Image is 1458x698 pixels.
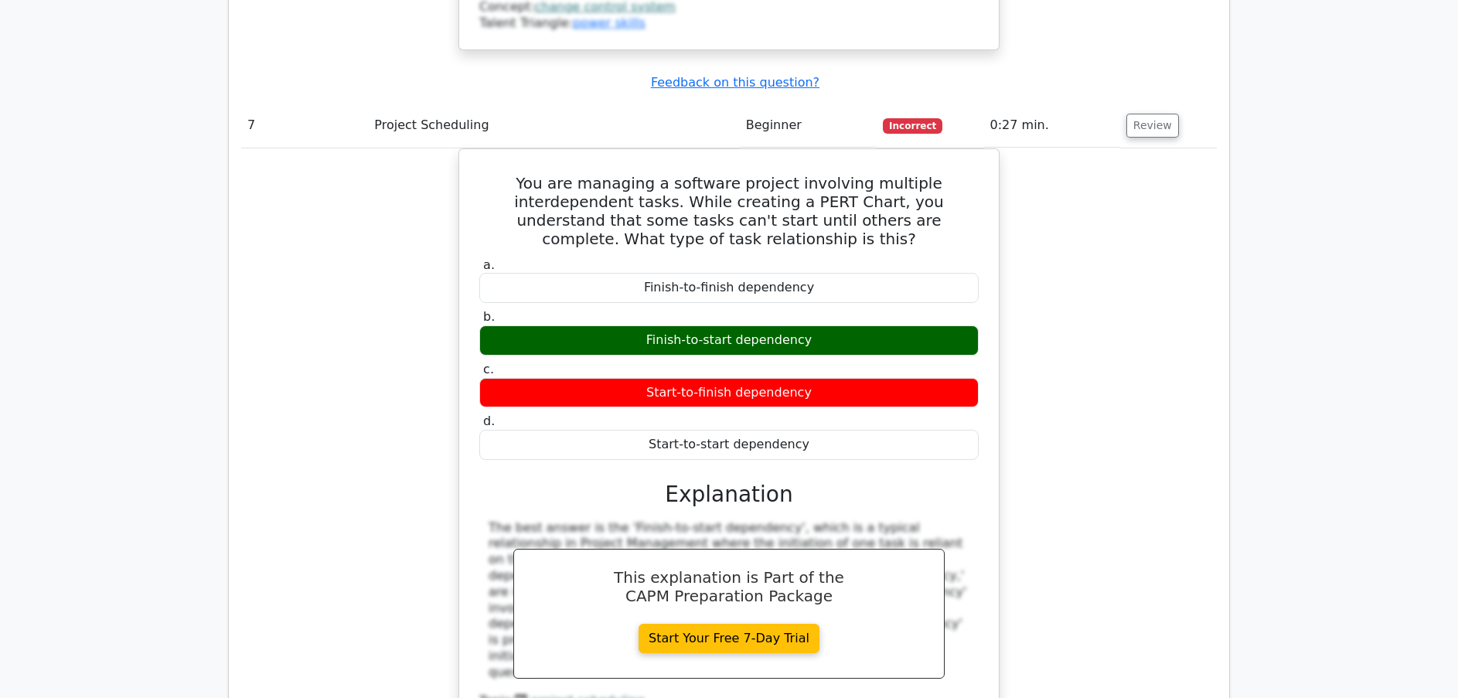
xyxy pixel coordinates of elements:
[483,309,495,324] span: b.
[1126,114,1179,138] button: Review
[984,104,1120,148] td: 0:27 min.
[651,75,819,90] a: Feedback on this question?
[478,174,980,248] h5: You are managing a software project involving multiple interdependent tasks. While creating a PER...
[479,273,979,303] div: Finish-to-finish dependency
[573,15,646,30] a: power skills
[639,624,819,653] a: Start Your Free 7-Day Trial
[883,118,942,134] span: Incorrect
[483,414,495,428] span: d.
[483,362,494,376] span: c.
[489,520,969,681] div: The best answer is the 'Finish-to-start dependency', which is a typical relationship in Project M...
[479,430,979,460] div: Start-to-start dependency
[489,482,969,508] h3: Explanation
[483,257,495,272] span: a.
[368,104,739,148] td: Project Scheduling
[740,104,877,148] td: Beginner
[479,378,979,408] div: Start-to-finish dependency
[241,104,368,148] td: 7
[479,325,979,356] div: Finish-to-start dependency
